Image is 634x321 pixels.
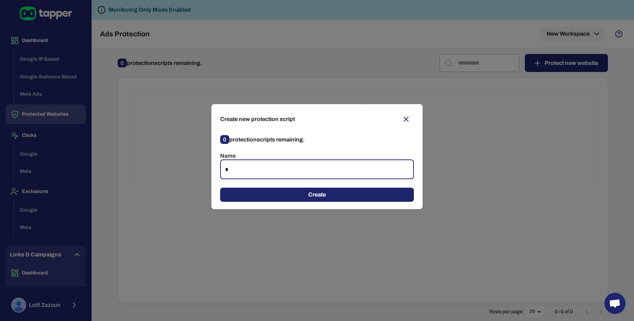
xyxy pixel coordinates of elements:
[220,111,414,127] h2: Create new protection script
[604,293,626,314] a: Open chat
[220,135,229,144] span: 0
[220,134,414,145] p: protection scripts remaining.
[220,188,414,202] button: Create
[220,152,414,159] p: Name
